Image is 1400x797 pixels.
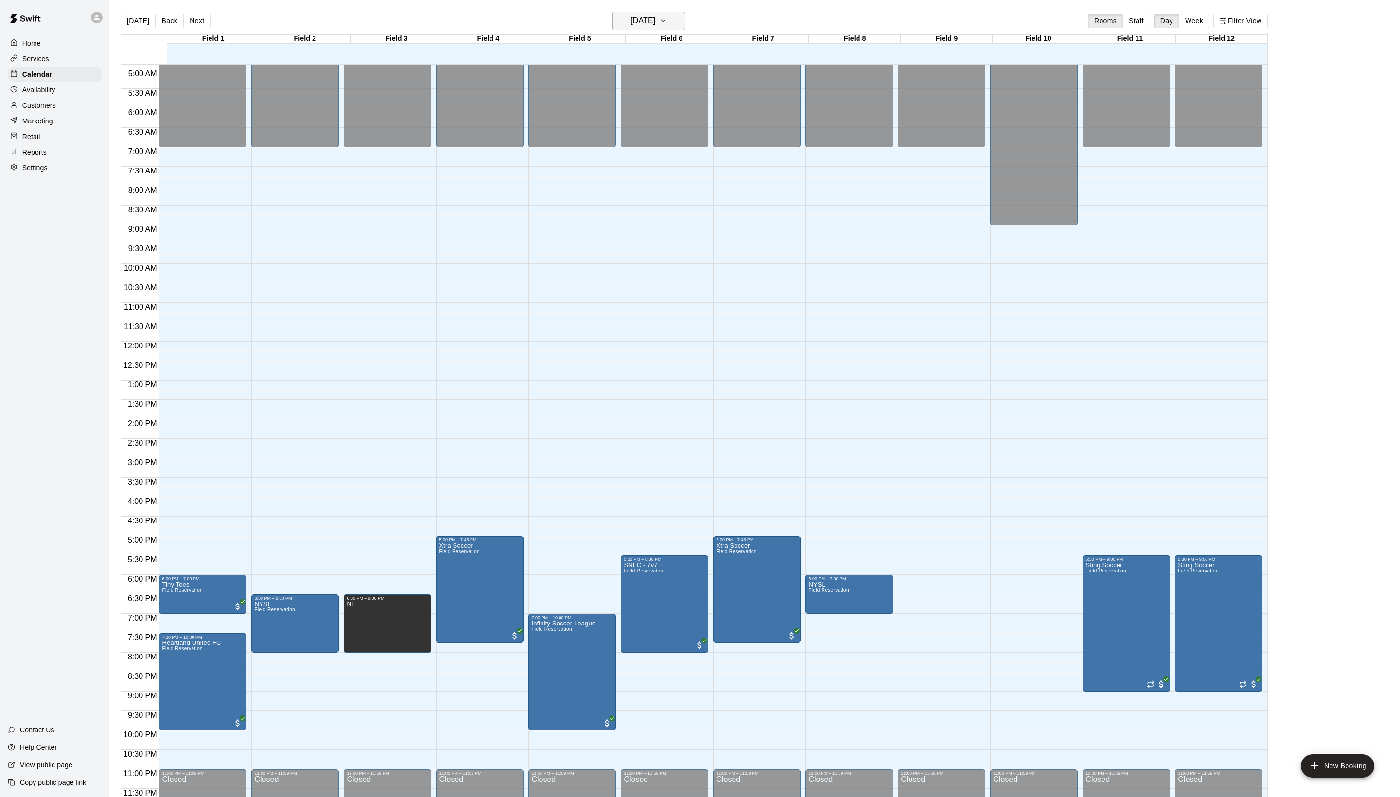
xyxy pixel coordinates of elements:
div: 5:00 PM – 7:45 PM [439,537,521,542]
div: 11:00 PM – 11:59 PM [1085,771,1167,776]
span: 10:30 PM [121,750,159,758]
div: 11:00 PM – 11:59 PM [254,771,336,776]
p: Services [22,54,49,64]
span: Field Reservation [439,549,479,554]
div: 5:30 PM – 9:00 PM: Sting Soccer [1175,555,1262,692]
span: 6:30 PM [125,594,159,603]
span: 2:30 PM [125,439,159,447]
button: Filter View [1213,14,1268,28]
span: 4:00 PM [125,497,159,505]
span: All customers have paid [602,718,612,728]
span: 7:00 PM [125,614,159,622]
span: 3:00 PM [125,458,159,467]
div: 11:00 PM – 11:59 PM [993,771,1075,776]
span: 5:00 AM [126,69,159,78]
span: Field Reservation [162,588,202,593]
span: 8:30 PM [125,672,159,680]
span: Recurring event [1147,680,1155,688]
span: All customers have paid [233,718,243,728]
span: All customers have paid [695,641,704,650]
span: 11:00 AM [122,303,159,311]
div: Availability [8,83,102,97]
a: Calendar [8,67,102,82]
div: Field 12 [1176,35,1268,44]
a: Marketing [8,114,102,128]
div: 11:00 PM – 11:59 PM [162,771,244,776]
span: Field Reservation [624,568,664,573]
a: Reports [8,145,102,159]
span: 5:00 PM [125,536,159,544]
div: Field 11 [1084,35,1176,44]
span: 11:00 PM [121,769,159,778]
div: 11:00 PM – 11:59 PM [624,771,705,776]
span: 8:00 PM [125,653,159,661]
div: 6:30 PM – 8:00 PM: NYSL [251,594,339,653]
a: Retail [8,129,102,144]
div: Field 2 [259,35,351,44]
div: 6:00 PM – 7:00 PM: NYSL [805,575,893,614]
span: All customers have paid [233,602,243,611]
div: 6:00 PM – 7:00 PM: Tiny Toes [159,575,246,614]
div: 5:30 PM – 8:00 PM [624,557,705,562]
span: 4:30 PM [125,517,159,525]
span: All customers have paid [510,631,520,641]
span: 7:30 AM [126,167,159,175]
div: 11:00 PM – 11:59 PM [901,771,982,776]
div: 11:00 PM – 11:59 PM [716,771,798,776]
span: 11:30 PM [121,789,159,797]
div: 11:00 PM – 11:59 PM [808,771,890,776]
span: Field Reservation [1178,568,1218,573]
div: 5:30 PM – 9:00 PM [1085,557,1167,562]
div: 7:00 PM – 10:00 PM: Infinity Soccer League [528,614,616,730]
span: Field Reservation [1085,568,1126,573]
p: Copy public page link [20,778,86,787]
p: Retail [22,132,40,141]
p: Calendar [22,69,52,79]
p: Home [22,38,41,48]
button: Next [183,14,210,28]
span: 12:30 PM [121,361,159,369]
div: 7:30 PM – 10:00 PM [162,635,244,640]
div: Field 7 [717,35,809,44]
div: 6:30 PM – 8:00 PM: NL [344,594,431,653]
a: Customers [8,98,102,113]
div: Field 9 [901,35,993,44]
span: Field Reservation [254,607,295,612]
div: 6:00 PM – 7:00 PM [808,576,890,581]
a: Home [8,36,102,51]
div: Settings [8,160,102,175]
div: Field 8 [809,35,901,44]
span: 1:30 PM [125,400,159,408]
p: Availability [22,85,55,95]
span: 7:30 PM [125,633,159,641]
span: 10:00 PM [121,730,159,739]
button: Week [1179,14,1209,28]
span: 9:00 PM [125,692,159,700]
div: Services [8,52,102,66]
div: Field 10 [993,35,1085,44]
div: Field 5 [534,35,626,44]
div: 7:30 PM – 10:00 PM: Heartland United FC [159,633,246,730]
button: Day [1154,14,1179,28]
div: 7:00 PM – 10:00 PM [531,615,613,620]
span: 9:30 PM [125,711,159,719]
span: 9:00 AM [126,225,159,233]
p: Marketing [22,116,53,126]
div: Field 1 [167,35,259,44]
div: 11:00 PM – 11:59 PM [531,771,613,776]
span: 7:00 AM [126,147,159,156]
span: 2:00 PM [125,419,159,428]
span: All customers have paid [787,631,797,641]
div: Field 4 [442,35,534,44]
span: 8:00 AM [126,186,159,194]
span: Field Reservation [531,626,572,632]
span: 6:00 PM [125,575,159,583]
h6: [DATE] [630,14,655,28]
div: Field 6 [626,35,717,44]
p: View public page [20,760,72,770]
